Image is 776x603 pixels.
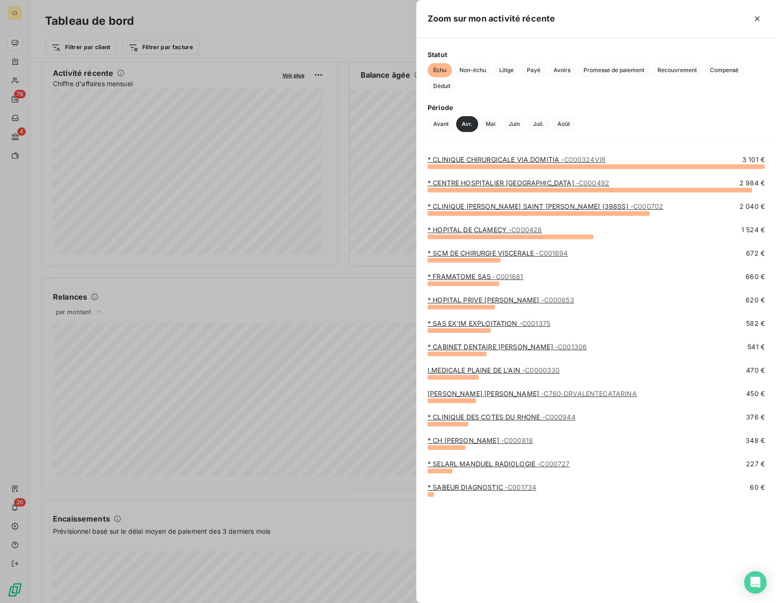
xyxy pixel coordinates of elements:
[746,412,765,422] span: 376 €
[652,63,702,77] button: Recouvrement
[428,226,542,234] a: * HOPITAL DE CLAMECY
[704,63,744,77] button: Compensé
[576,179,609,187] span: - C000492
[428,202,663,210] a: * CLINIQUE [PERSON_NAME] SAINT [PERSON_NAME] (398SS)
[428,272,524,280] a: * FRAMATOME SAS
[536,249,568,257] span: - C001694
[428,319,550,327] a: * SAS EX'IM EXPLOITATION
[428,483,536,491] a: * SABEUR DIAGNOSTIC
[744,571,767,594] div: Open Intercom Messenger
[521,63,546,77] button: Payé
[527,116,550,132] button: Juil.
[428,103,765,112] span: Période
[739,202,765,211] span: 2 040 €
[505,483,536,491] span: - C001734
[746,436,765,445] span: 348 €
[578,63,650,77] button: Promesse de paiement
[519,319,550,327] span: - C001375
[428,249,568,257] a: * SCM DE CHIRURGIE VISCERALE
[428,296,574,304] a: * HOPITAL PRIVE [PERSON_NAME]
[541,390,636,397] span: - C760-DRVALENTECATARINA
[428,155,606,163] a: * CLINIQUE CHIRURGICALE VIA DOMITIA
[746,249,765,258] span: 672 €
[494,63,519,77] button: Litige
[456,116,478,132] button: Avr.
[428,79,456,93] button: Déduit
[746,319,765,328] span: 582 €
[428,413,576,421] a: * CLINIQUE DES COTES DU RHONE
[746,459,765,469] span: 227 €
[746,295,765,305] span: 620 €
[428,12,555,25] h5: Zoom sur mon activité récente
[742,155,765,164] span: 3 101 €
[746,366,765,375] span: 470 €
[630,202,663,210] span: - C000702
[501,436,533,444] span: - C000818
[428,390,637,397] a: [PERSON_NAME] [PERSON_NAME]
[542,413,576,421] span: - C000944
[739,178,765,188] span: 2 984 €
[428,460,569,468] a: * SELARL MANDUEL RADIOLOGIE
[746,389,765,398] span: 450 €
[561,155,606,163] span: - C000324VIR
[548,63,576,77] button: Avoirs
[522,366,560,374] span: - C0000330
[509,226,542,234] span: - C000428
[555,343,587,351] span: - C001306
[428,343,587,351] a: * CABINET DENTAIRE [PERSON_NAME]
[541,296,574,304] span: - C000853
[503,116,525,132] button: Juin
[428,179,609,187] a: * CENTRE HOSPITALIER [GEOGRAPHIC_DATA]
[480,116,501,132] button: Mai
[746,272,765,281] span: 660 €
[428,50,765,59] span: Statut
[454,63,492,77] button: Non-échu
[428,436,533,444] a: * CH [PERSON_NAME]
[741,225,765,235] span: 1 524 €
[537,460,569,468] span: - C000727
[428,116,454,132] button: Avant
[747,342,765,352] span: 541 €
[428,63,452,77] button: Échu
[493,272,523,280] span: - C001661
[750,483,765,492] span: 60 €
[428,366,560,374] a: I.MEDICALE PLAINE DE L'AIN
[552,116,576,132] button: Août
